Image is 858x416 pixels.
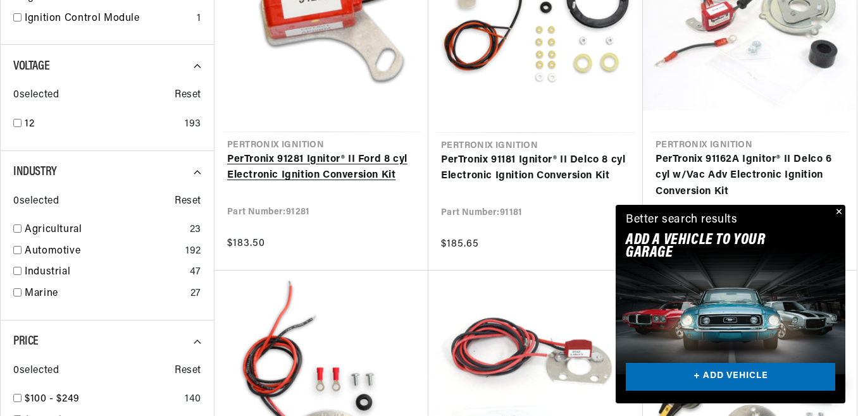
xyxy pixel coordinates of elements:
div: Better search results [626,211,738,229]
span: $100 - $249 [25,394,80,404]
a: PerTronix 91181 Ignitor® II Delco 8 cyl Electronic Ignition Conversion Kit [441,152,630,185]
h2: Add A VEHICLE to your garage [626,234,804,260]
a: Agricultural [25,222,185,238]
span: 0 selected [13,363,59,379]
a: Marine [25,286,185,302]
div: 140 [185,391,201,408]
button: Close [830,205,845,220]
a: PerTronix 91281 Ignitor® II Ford 8 cyl Electronic Ignition Conversion Kit [227,152,416,184]
a: Industrial [25,264,185,281]
div: 23 [190,222,201,238]
a: PerTronix 91162A Ignitor® II Delco 6 cyl w/Vac Adv Electronic Ignition Conversion Kit [656,152,844,200]
span: Reset [175,363,201,379]
a: + ADD VEHICLE [626,363,835,391]
span: Voltage [13,60,49,73]
div: 47 [190,264,201,281]
a: 12 [25,116,180,133]
div: 1 [197,11,201,27]
a: Ignition Control Module [25,11,192,27]
span: Reset [175,193,201,210]
a: Automotive [25,243,180,260]
span: Price [13,335,39,348]
span: Reset [175,87,201,104]
span: 0 selected [13,193,59,210]
span: Industry [13,166,57,178]
div: 192 [185,243,201,260]
div: 27 [190,286,201,302]
div: 193 [185,116,201,133]
span: 0 selected [13,87,59,104]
